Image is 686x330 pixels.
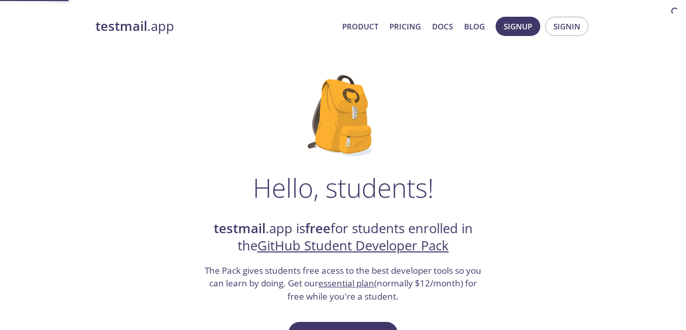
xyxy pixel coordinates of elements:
h2: .app is for students enrolled in the [204,220,483,255]
span: Signin [553,20,580,33]
span: Signup [504,20,532,33]
button: Signup [496,17,540,36]
a: Pricing [389,20,421,33]
a: Docs [432,20,453,33]
strong: testmail [214,219,266,237]
button: Signin [545,17,589,36]
h3: The Pack gives students free acess to the best developer tools so you can learn by doing. Get our... [204,264,483,303]
h1: Hello, students! [253,172,434,203]
strong: free [305,219,331,237]
a: Blog [464,20,485,33]
a: GitHub Student Developer Pack [257,237,449,254]
a: testmail.app [95,18,334,35]
a: Product [342,20,378,33]
strong: testmail [95,17,147,35]
a: essential plan [318,277,374,289]
img: github-student-backpack.png [308,75,378,156]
